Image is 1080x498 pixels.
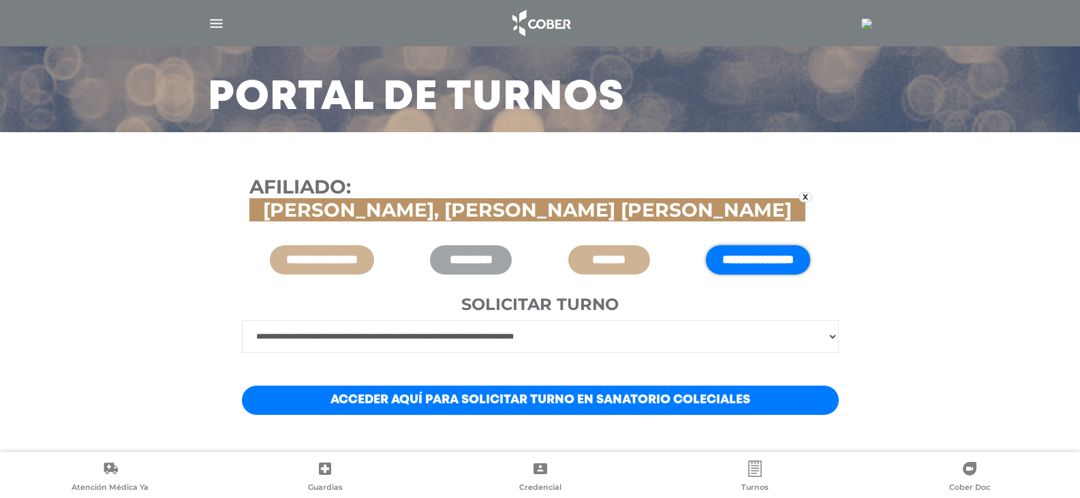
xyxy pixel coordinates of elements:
[505,7,576,40] img: logo_cober_home-white.png
[519,482,561,495] span: Credencial
[256,198,799,221] span: [PERSON_NAME], [PERSON_NAME] [PERSON_NAME]
[433,461,647,495] a: Credencial
[741,482,769,495] span: Turnos
[242,295,839,315] h4: Solicitar turno
[863,461,1077,495] a: Cober Doc
[308,482,343,495] span: Guardias
[217,461,432,495] a: Guardias
[949,482,990,495] span: Cober Doc
[208,15,225,32] img: Cober_menu-lines-white.svg
[647,461,862,495] a: Turnos
[72,482,149,495] span: Atención Médica Ya
[799,192,812,202] a: x
[861,18,872,29] img: 18177
[249,176,831,221] h3: Afiliado:
[208,80,625,116] h3: Portal de turnos
[3,461,217,495] a: Atención Médica Ya
[242,386,839,415] a: Acceder aquí para solicitar turno en Sanatorio Coleciales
